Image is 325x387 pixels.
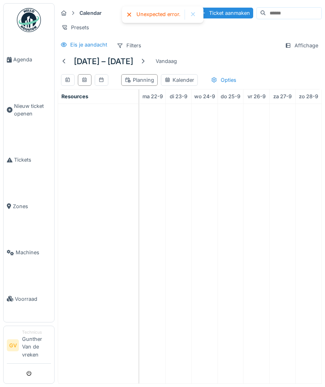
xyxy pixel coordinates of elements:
img: Badge_color-CXgf-gQk.svg [17,8,41,32]
span: Machines [16,249,51,256]
div: Technicus [22,329,51,335]
span: Agenda [13,56,51,63]
span: Resources [61,93,88,99]
a: Tickets [4,137,54,183]
a: Voorraad [4,276,54,322]
h5: [DATE] – [DATE] [74,57,133,66]
div: Ticket aanmaken [196,8,253,18]
span: Zones [13,203,51,210]
div: Presets [58,22,93,33]
span: Nieuw ticket openen [14,102,51,118]
li: Gunther Van de vreken [22,329,51,362]
div: Filters [113,40,145,51]
a: 25 september 2025 [219,91,242,102]
div: Unexpected error. [136,11,181,18]
div: Eis je aandacht [70,41,107,49]
strong: Calendar [76,9,105,17]
div: Kalender [165,76,194,84]
div: Affichage [281,40,322,51]
span: Voorraad [15,295,51,303]
a: GV TechnicusGunther Van de vreken [7,329,51,364]
div: Opties [207,74,240,86]
li: GV [7,339,19,351]
a: 23 september 2025 [168,91,189,102]
a: Machines [4,229,54,276]
div: Planning [125,76,154,84]
a: 28 september 2025 [297,91,320,102]
a: 24 september 2025 [192,91,217,102]
a: 22 september 2025 [140,91,165,102]
a: 27 september 2025 [271,91,294,102]
a: 26 september 2025 [246,91,268,102]
div: Vandaag [152,56,180,67]
a: Zones [4,183,54,229]
a: Agenda [4,36,54,83]
span: Tickets [14,156,51,164]
a: Nieuw ticket openen [4,83,54,137]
